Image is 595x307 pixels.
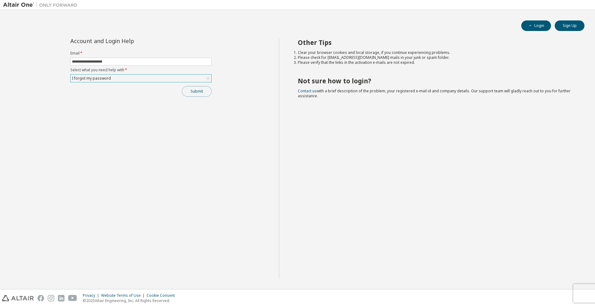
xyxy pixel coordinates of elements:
h2: Other Tips [298,38,574,46]
div: Cookie Consent [147,293,178,298]
div: Website Terms of Use [101,293,147,298]
button: Sign Up [555,20,584,31]
div: Account and Login Help [70,38,183,43]
img: youtube.svg [68,295,77,301]
div: I forgot my password [71,75,112,82]
h2: Not sure how to login? [298,77,574,85]
div: I forgot my password [71,75,211,82]
p: © 2025 Altair Engineering, Inc. All Rights Reserved. [83,298,178,303]
img: altair_logo.svg [2,295,34,301]
div: Privacy [83,293,101,298]
span: with a brief description of the problem, your registered e-mail id and company details. Our suppo... [298,88,571,99]
button: Login [521,20,551,31]
a: Contact us [298,88,317,94]
img: linkedin.svg [58,295,64,301]
label: Select what you need help with [70,68,212,72]
label: Email [70,51,212,56]
li: Please verify that the links in the activation e-mails are not expired. [298,60,574,65]
img: facebook.svg [37,295,44,301]
img: Altair One [3,2,81,8]
img: instagram.svg [48,295,54,301]
li: Clear your browser cookies and local storage, if you continue experiencing problems. [298,50,574,55]
button: Submit [182,86,212,97]
li: Please check for [EMAIL_ADDRESS][DOMAIN_NAME] mails in your junk or spam folder. [298,55,574,60]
